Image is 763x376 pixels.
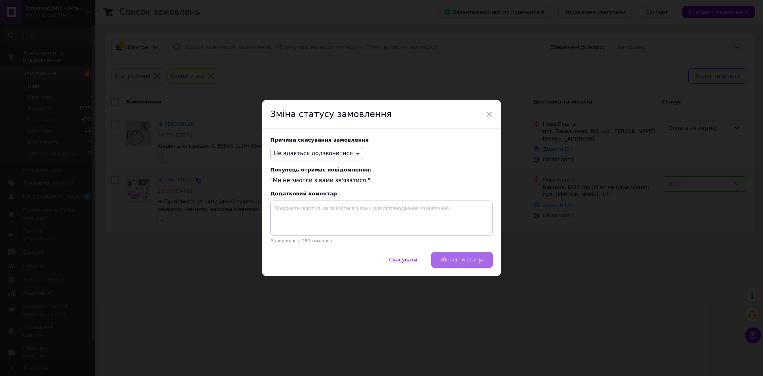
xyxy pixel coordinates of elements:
div: Додатковий коментар [270,191,493,197]
div: "Ми не змогли з вами зв'язатися." [270,167,493,185]
span: Зберегти статус [440,257,484,263]
button: Зберегти статус [431,252,493,268]
p: Залишилось: 250 символів [270,238,493,244]
div: Зміна статусу замовлення [262,100,501,129]
span: × [486,107,493,121]
span: Не вдається додзвонитися [274,150,353,156]
span: Скасувати [389,257,417,263]
div: Причина скасування замовлення [270,137,493,143]
span: Покупець отримає повідомлення: [270,167,493,173]
button: Скасувати [381,252,426,268]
